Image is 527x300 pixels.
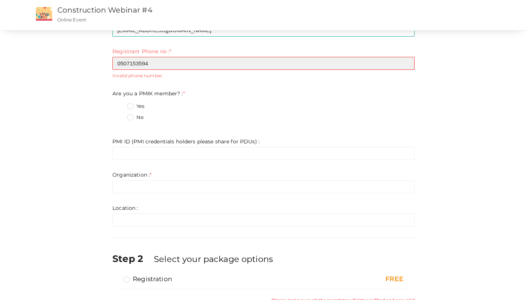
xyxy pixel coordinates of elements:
[57,6,152,14] a: Construction Webinar #4
[112,72,415,79] small: Invalid phone number
[112,204,138,212] label: Location :
[36,7,52,21] img: event2.png
[124,275,172,283] label: Registration
[154,253,273,265] label: Select your package options
[320,275,403,284] div: FREE
[127,103,144,110] label: Yes
[112,171,152,178] label: Organization :
[112,252,152,265] label: Step 2
[112,57,415,70] input: Enter registrant phone no here.
[112,90,185,97] label: Are you a PMIK member? :
[127,114,143,121] label: No
[57,17,321,23] p: Online Event
[112,48,171,55] label: Registrant Phone no :
[112,138,260,145] label: PMI ID (PMI credentials holders please share for PDUs) :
